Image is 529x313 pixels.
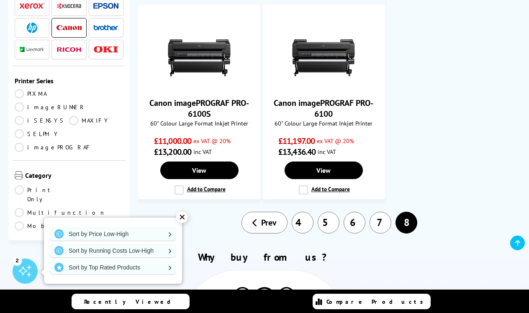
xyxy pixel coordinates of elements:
span: ex VAT @ 20% [317,137,354,145]
a: MAXIFY [69,116,123,125]
span: £11,000.00 [154,136,191,146]
a: 4 [292,212,313,233]
img: Canon imagePROGRAF PRO-6100S [168,26,231,89]
a: Print Only [15,185,69,204]
a: HP [20,23,45,33]
span: £11,197.00 [278,136,315,146]
a: Recently Viewed [72,294,190,309]
a: Canon imagePROGRAF PRO-6100S [149,97,249,119]
span: 60" Colour Large Format Inkjet Printer [267,119,380,127]
a: imageRUNNER [15,103,86,112]
span: inc VAT [318,148,336,156]
img: Epson [93,3,118,9]
a: Sort by Running Costs Low-High [50,244,176,257]
a: Ricoh [56,44,82,55]
img: Xerox [20,3,45,9]
a: 5 [318,212,339,233]
div: ✕ [176,211,188,223]
a: View [285,162,363,179]
a: Kyocera [56,1,82,11]
img: Canon [56,25,82,31]
label: Add to Compare [175,185,226,195]
a: PIXMA [15,89,69,98]
a: Prev [241,212,288,233]
img: Ricoh [56,47,82,52]
span: Category [25,171,123,181]
a: Sort by Price Low-High [50,227,176,241]
img: Brother [93,25,118,31]
a: Compare Products [313,294,431,309]
a: Lexmark [20,44,45,55]
span: ex VAT @ 20% [193,137,231,145]
img: HP [27,23,37,33]
img: Kyocera [56,3,82,9]
a: 6 [344,212,365,233]
a: Canon imagePROGRAF PRO-6100S [168,82,231,91]
a: Canon imagePROGRAF PRO-6100 [274,97,373,119]
a: Multifunction [15,208,106,217]
a: Sort by Top Rated Products [50,261,176,274]
div: 2 [13,256,22,265]
a: Brother [93,23,118,33]
img: Printer Experts [277,287,296,308]
a: imagePROGRAF [15,143,92,152]
a: Mobile [15,221,69,240]
a: OKI [93,44,118,55]
span: 60" Colour Large Format Inkjet Printer [143,119,256,127]
img: Canon imagePROGRAF PRO-6100 [292,26,355,89]
span: Recently Viewed [84,298,179,305]
a: SELPHY [15,129,69,139]
span: inc VAT [193,148,212,156]
a: View [160,162,239,179]
span: Prev [261,217,277,228]
label: Add to Compare [299,185,350,195]
a: 7 [370,212,391,233]
a: Epson [93,1,118,11]
a: iSENSYS [15,116,69,125]
h2: Why buy from us? [16,251,513,264]
a: Canon imagePROGRAF PRO-6100 [292,82,355,91]
img: Lexmark [20,47,45,52]
img: OKI [93,46,118,53]
img: Printer Experts [233,287,252,308]
span: £13,200.00 [154,146,191,157]
img: Category [15,171,23,180]
span: Printer Series [15,77,123,85]
a: Canon [56,23,82,33]
a: Xerox [20,1,45,11]
span: Compare Products [326,298,428,305]
span: £13,436.40 [278,146,316,157]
